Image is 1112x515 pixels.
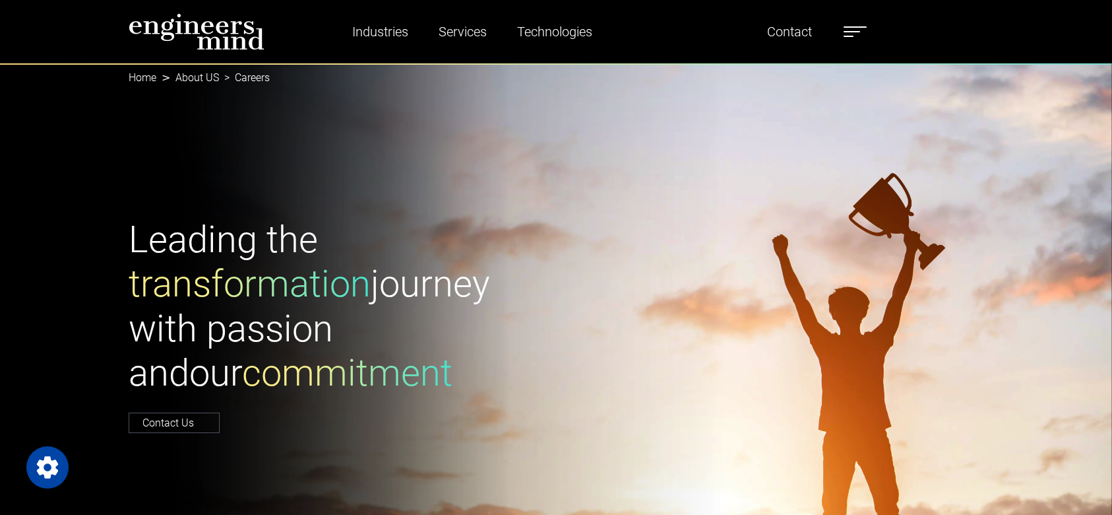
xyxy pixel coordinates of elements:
[175,71,219,84] a: About US
[219,70,270,86] li: Careers
[433,17,492,47] a: Services
[129,63,983,92] nav: breadcrumb
[129,218,548,395] h1: Leading the journey with passion and our
[242,351,452,395] span: commitment
[512,17,598,47] a: Technologies
[347,17,414,47] a: Industries
[129,71,156,84] a: Home
[129,262,371,306] span: transformation
[129,13,264,50] img: logo
[129,413,220,433] a: Contact Us
[762,17,817,47] a: Contact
